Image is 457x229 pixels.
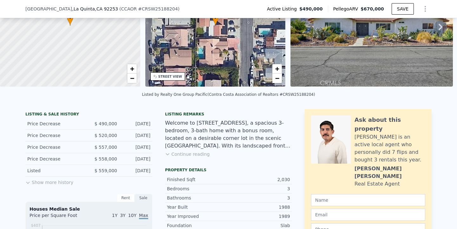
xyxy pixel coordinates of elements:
div: Price Decrease [27,121,84,127]
input: Email [311,209,425,221]
a: Zoom in [272,64,282,74]
div: Sale [135,194,152,202]
div: Price Decrease [27,144,84,150]
div: Listed [27,167,84,174]
span: + [130,65,134,73]
span: 10Y [128,213,136,218]
span: $670,000 [361,6,384,11]
a: Zoom out [272,74,282,83]
span: − [130,74,134,82]
div: • [67,15,73,26]
div: Listed by Realty One Group Pacific (Contra Costa Association of Realtors #CRSW25188204) [142,92,315,97]
div: 3 [228,195,290,201]
button: Show Options [419,3,432,15]
span: Pellego ARV [333,6,361,12]
span: $ 557,000 [95,145,117,150]
div: ( ) [119,6,180,12]
div: Slab [228,222,290,229]
div: [DATE] [122,144,150,150]
span: $490,000 [299,6,323,12]
div: Ask about this property [354,115,425,133]
div: • [212,15,219,26]
span: , La Quinta [72,6,118,12]
div: Year Built [167,204,228,210]
div: Bedrooms [167,186,228,192]
span: $ 520,000 [95,133,117,138]
span: Max [139,213,148,219]
div: LISTING & SALE HISTORY [25,112,152,118]
span: , CA 92253 [95,6,118,11]
button: SAVE [392,3,414,15]
span: # CRSW25188204 [138,6,178,11]
div: [PERSON_NAME] is an active local agent who personally did 7 flips and bought 3 rentals this year. [354,133,425,164]
div: Houses Median Sale [30,206,148,212]
span: 3Y [120,213,125,218]
div: Price Decrease [27,132,84,139]
div: [DATE] [122,167,150,174]
div: 1989 [228,213,290,219]
span: − [275,74,279,82]
div: [DATE] [122,132,150,139]
div: Foundation [167,222,228,229]
div: 3 [228,186,290,192]
span: Active Listing [267,6,299,12]
div: Year Improved [167,213,228,219]
div: [PERSON_NAME] [PERSON_NAME] [354,165,425,180]
span: $ 559,000 [95,168,117,173]
span: $ 558,000 [95,156,117,161]
div: Rent [117,194,135,202]
div: 1988 [228,204,290,210]
div: Real Estate Agent [354,180,400,188]
div: Finished Sqft [167,176,228,183]
button: Continue reading [165,151,210,157]
span: + [275,65,279,73]
div: Property details [165,167,292,173]
span: 1Y [112,213,117,218]
div: Welcome to [STREET_ADDRESS], a spacious 3-bedroom, 3-bath home with a bonus room, located on a de... [165,119,292,150]
a: Zoom in [127,64,137,74]
span: [GEOGRAPHIC_DATA] [25,6,72,12]
a: Zoom out [127,74,137,83]
div: Price Decrease [27,156,84,162]
span: CCAOR [121,6,137,11]
span: • [67,16,73,21]
div: [DATE] [122,156,150,162]
div: [DATE] [122,121,150,127]
div: Listing remarks [165,112,292,117]
div: Bathrooms [167,195,228,201]
tspan: $407 [31,223,41,228]
button: Show more history [25,177,73,186]
input: Name [311,194,425,206]
div: 2,030 [228,176,290,183]
span: $ 490,000 [95,121,117,126]
span: • [212,16,219,21]
div: Price per Square Foot [30,212,89,222]
div: STREET VIEW [158,74,182,79]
